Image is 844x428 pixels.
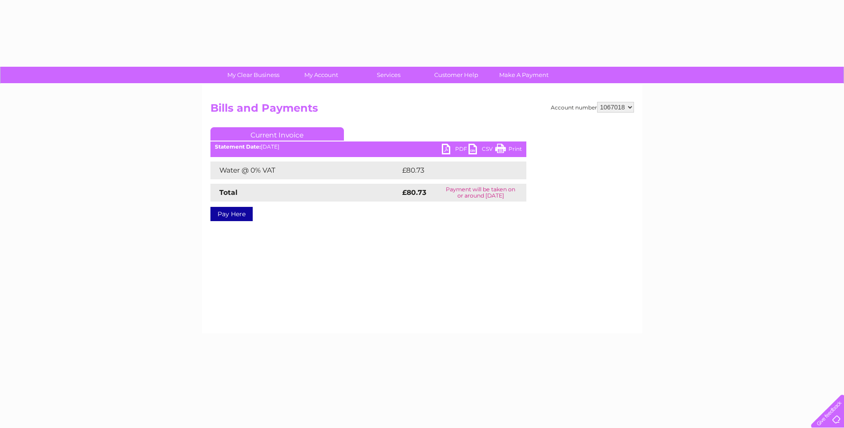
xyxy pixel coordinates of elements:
[402,188,426,197] strong: £80.73
[210,207,253,221] a: Pay Here
[284,67,358,83] a: My Account
[442,144,468,157] a: PDF
[210,144,526,150] div: [DATE]
[495,144,522,157] a: Print
[352,67,425,83] a: Services
[435,184,526,202] td: Payment will be taken on or around [DATE]
[215,143,261,150] b: Statement Date:
[420,67,493,83] a: Customer Help
[551,102,634,113] div: Account number
[487,67,561,83] a: Make A Payment
[210,127,344,141] a: Current Invoice
[219,188,238,197] strong: Total
[400,162,508,179] td: £80.73
[210,162,400,179] td: Water @ 0% VAT
[210,102,634,119] h2: Bills and Payments
[468,144,495,157] a: CSV
[217,67,290,83] a: My Clear Business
